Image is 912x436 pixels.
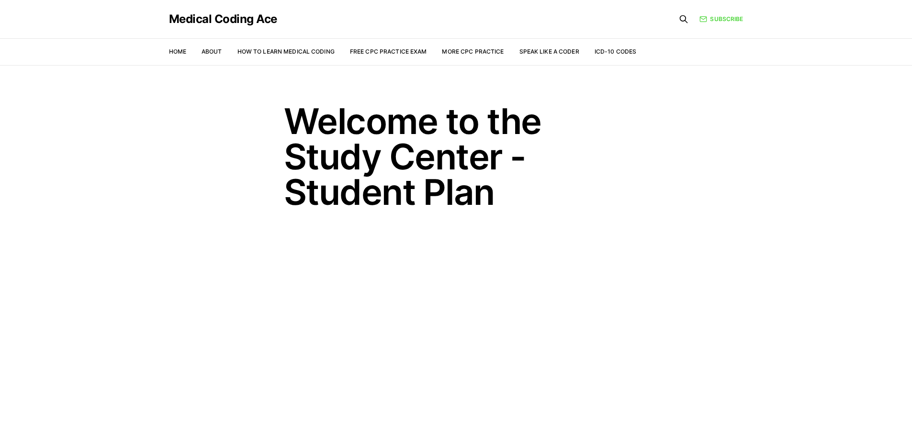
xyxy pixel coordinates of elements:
[169,13,277,25] a: Medical Coding Ace
[169,48,186,55] a: Home
[202,48,222,55] a: About
[595,48,636,55] a: ICD-10 Codes
[519,48,579,55] a: Speak Like a Coder
[442,48,504,55] a: More CPC Practice
[237,48,335,55] a: How to Learn Medical Coding
[350,48,427,55] a: Free CPC Practice Exam
[699,15,743,23] a: Subscribe
[284,103,629,210] h1: Welcome to the Study Center - Student Plan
